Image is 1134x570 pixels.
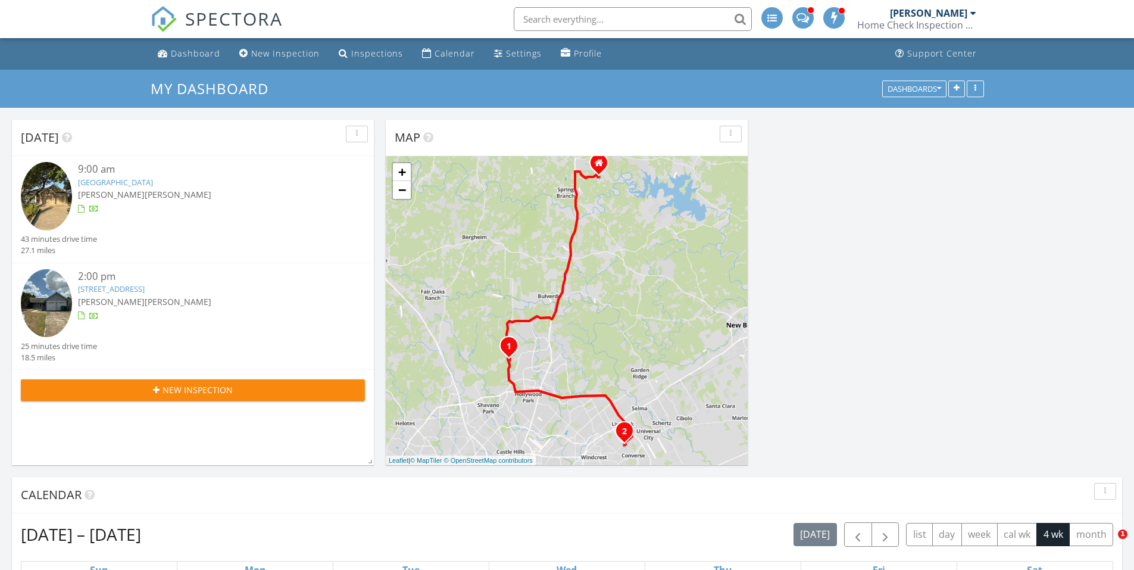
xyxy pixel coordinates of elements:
div: Dashboards [888,85,941,93]
a: Leaflet [389,457,408,464]
div: [PERSON_NAME] [890,7,967,19]
a: [STREET_ADDRESS] [78,284,145,294]
a: Support Center [891,43,982,65]
button: day [932,523,962,546]
span: Calendar [21,487,82,503]
div: Calendar [435,48,475,59]
button: New Inspection [21,379,365,401]
div: Home Check Inspection Group [857,19,976,31]
a: My Dashboard [151,79,279,98]
img: The Best Home Inspection Software - Spectora [151,6,177,32]
div: | [386,456,536,466]
button: Next [871,522,899,547]
a: Dashboard [153,43,225,65]
div: Inspections [351,48,403,59]
span: New Inspection [163,384,233,396]
span: [PERSON_NAME] [145,189,211,200]
a: SPECTORA [151,16,283,41]
i: 1 [507,342,511,351]
div: Settings [506,48,542,59]
a: Inspections [334,43,408,65]
div: 27.1 miles [21,245,97,256]
a: New Inspection [235,43,324,65]
span: [PERSON_NAME] [78,296,145,307]
a: [GEOGRAPHIC_DATA] [78,177,153,188]
button: 4 wk [1036,523,1070,546]
div: New Inspection [251,48,320,59]
a: Calendar [417,43,480,65]
div: 18.5 miles [21,352,97,363]
div: 8026 Deadwood Ridge, Converse, TX 78109 [624,431,632,438]
span: SPECTORA [185,6,283,31]
h2: [DATE] – [DATE] [21,522,141,546]
button: month [1069,523,1113,546]
div: Dashboard [171,48,220,59]
a: Zoom in [393,163,411,181]
a: © MapTiler [410,457,442,464]
a: Zoom out [393,181,411,199]
a: 2:00 pm [STREET_ADDRESS] [PERSON_NAME][PERSON_NAME] 25 minutes drive time 18.5 miles [21,269,365,363]
button: Dashboards [882,80,946,97]
span: [PERSON_NAME] [78,189,145,200]
i: 2 [622,428,627,436]
button: [DATE] [794,523,837,546]
div: 9:00 am [78,162,336,177]
div: Support Center [907,48,977,59]
button: cal wk [997,523,1038,546]
a: 9:00 am [GEOGRAPHIC_DATA] [PERSON_NAME][PERSON_NAME] 43 minutes drive time 27.1 miles [21,162,365,256]
div: 43 minutes drive time [21,233,97,245]
iframe: Intercom live chat [1094,529,1122,558]
span: Map [395,129,420,145]
button: Previous [844,522,872,547]
span: [DATE] [21,129,59,145]
div: Profile [574,48,602,59]
input: Search everything... [514,7,752,31]
div: 1009 Fair Way Dr., Spring Branch TX 78070 [599,163,606,170]
img: 9369226%2Fcover_photos%2FAXL26Kp2pRra27EfE8PD%2Fsmall.jpg [21,269,72,338]
button: list [906,523,933,546]
button: week [961,523,998,546]
div: 25 minutes drive time [21,341,97,352]
div: 23707 Calico Chase, San Antonio, TX 78260 [509,345,516,353]
a: © OpenStreetMap contributors [444,457,533,464]
a: Profile [556,43,607,65]
div: 2:00 pm [78,269,336,284]
a: Settings [489,43,546,65]
span: 1 [1118,529,1127,539]
img: 9371337%2Fcover_photos%2Fidxga7FRF489gASKEZ3p%2Fsmall.jpg [21,162,72,231]
span: [PERSON_NAME] [145,296,211,307]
